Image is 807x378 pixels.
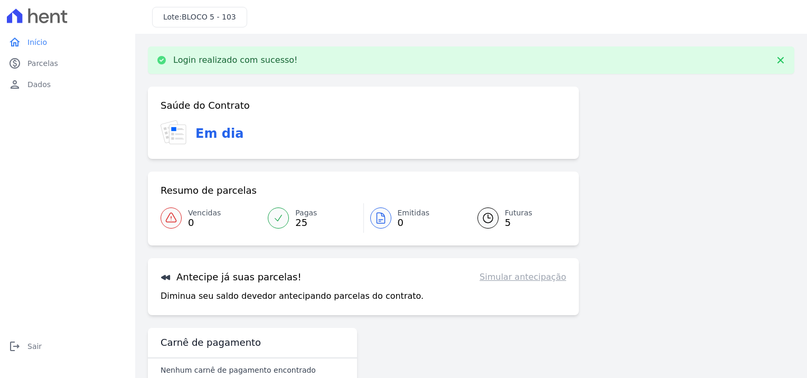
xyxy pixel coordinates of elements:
h3: Resumo de parcelas [161,184,257,197]
span: Emitidas [398,207,430,219]
h3: Lote: [163,12,236,23]
p: Diminua seu saldo devedor antecipando parcelas do contrato. [161,290,424,303]
span: Dados [27,79,51,90]
a: Pagas 25 [261,203,363,233]
span: 25 [295,219,317,227]
span: Pagas [295,207,317,219]
h3: Saúde do Contrato [161,99,250,112]
span: 5 [505,219,532,227]
span: Futuras [505,207,532,219]
a: Simular antecipação [480,271,566,283]
span: 0 [398,219,430,227]
a: Vencidas 0 [161,203,261,233]
i: person [8,78,21,91]
i: home [8,36,21,49]
p: Login realizado com sucesso! [173,55,298,65]
span: Vencidas [188,207,221,219]
h3: Em dia [195,124,243,143]
a: homeInício [4,32,131,53]
span: 0 [188,219,221,227]
h3: Antecipe já suas parcelas! [161,271,302,283]
a: Futuras 5 [465,203,566,233]
span: Sair [27,341,42,352]
span: BLOCO 5 - 103 [182,13,236,21]
span: Início [27,37,47,48]
span: Parcelas [27,58,58,69]
i: paid [8,57,21,70]
a: Emitidas 0 [364,203,465,233]
i: logout [8,340,21,353]
p: Nenhum carnê de pagamento encontrado [161,365,316,375]
h3: Carnê de pagamento [161,336,261,349]
a: personDados [4,74,131,95]
a: logoutSair [4,336,131,357]
a: paidParcelas [4,53,131,74]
